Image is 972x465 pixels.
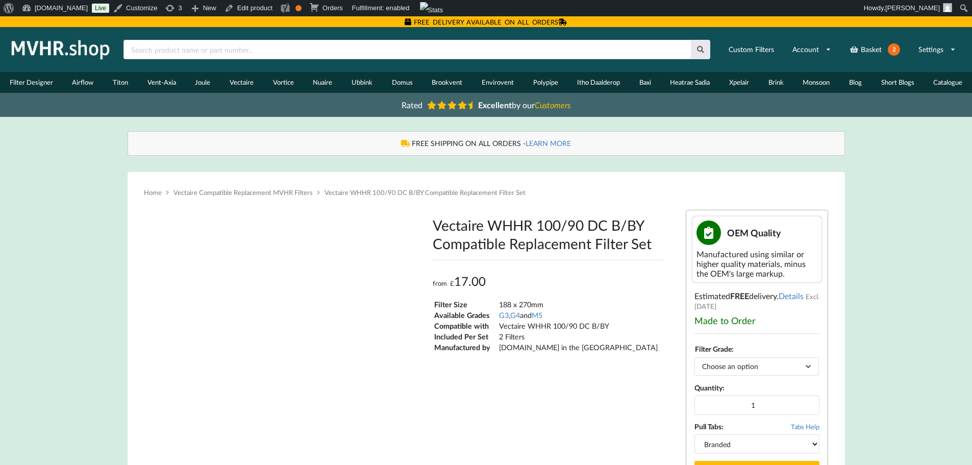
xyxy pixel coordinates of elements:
a: Blog [839,72,871,93]
span: 2 [888,43,900,56]
b: Excellent [478,100,512,110]
div: Made to Order [694,315,819,326]
td: [DOMAIN_NAME] in the [GEOGRAPHIC_DATA] [499,342,658,352]
img: mvhr.shop.png [7,37,114,62]
span: Rated [402,100,422,110]
a: Settings [912,40,962,59]
h1: Vectaire WHHR 100/90 DC B/BY Compatible Replacement Filter Set [433,216,663,253]
td: 188 x 270mm [499,300,658,309]
a: Short Blogs [871,72,924,93]
a: Custom Filters [722,40,781,59]
a: Xpelair [719,72,759,93]
td: Manufactured by [434,342,497,352]
a: Home [144,188,162,197]
a: Details [779,291,804,301]
a: Monsoon [793,72,840,93]
td: Filter Size [434,300,497,309]
span: Vectaire WHHR 100/90 DC B/BY Compatible Replacement Filter Set [325,188,526,197]
td: Included Per Set [434,332,497,341]
img: Views over 48 hours. Click for more Jetpack Stats. [420,2,443,18]
b: FREE [730,291,749,301]
span: £ [450,279,454,287]
a: Envirovent [472,72,524,93]
a: Vortice [263,72,304,93]
input: Search product name or part number... [123,40,691,59]
a: Domus [382,72,422,93]
a: Heatrae Sadia [661,72,720,93]
td: , and [499,310,658,320]
input: Product quantity [694,396,819,415]
a: Brookvent [422,72,472,93]
a: Live [92,4,109,13]
a: Vectaire [220,72,263,93]
a: M5 [532,311,542,320]
a: Basket2 [843,38,907,61]
i: Customers [535,100,570,110]
div: FREE SHIPPING ON ALL ORDERS - [138,138,834,149]
a: Catalogue [924,72,972,93]
a: Baxi [630,72,661,93]
span: Tabs Help [791,423,819,431]
b: Pull Tabs: [694,422,724,431]
label: Filter Grade [695,345,732,353]
td: 2 Filters [499,332,658,341]
span: by our [478,100,570,110]
td: Vectaire WHHR 100/90 DC B/BY [499,321,658,331]
a: G4 [510,311,520,320]
a: Vectaire Compatible Replacement MVHR Filters [173,188,313,197]
a: Joule [186,72,220,93]
span: OEM Quality [727,227,781,238]
span: from [433,279,447,287]
a: Rated Excellentby ourCustomers [394,96,578,113]
bdi: 17.00 [450,274,486,288]
a: Airflow [63,72,104,93]
a: Titon [103,72,138,93]
a: Itho Daalderop [567,72,630,93]
div: OK [295,5,302,11]
a: Ubbink [342,72,382,93]
td: Compatible with [434,321,497,331]
a: Account [786,40,838,59]
a: Vent-Axia [138,72,186,93]
td: Available Grades [434,310,497,320]
a: Nuaire [303,72,342,93]
a: LEARN MORE [526,139,571,148]
span: Fulfillment: enabled [352,4,410,12]
a: Brink [759,72,793,93]
span: [PERSON_NAME] [885,4,940,12]
div: Manufactured using similar or higher quality materials, minus the OEM's large markup. [696,249,817,278]
a: Polypipe [524,72,568,93]
a: G3 [499,311,509,320]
